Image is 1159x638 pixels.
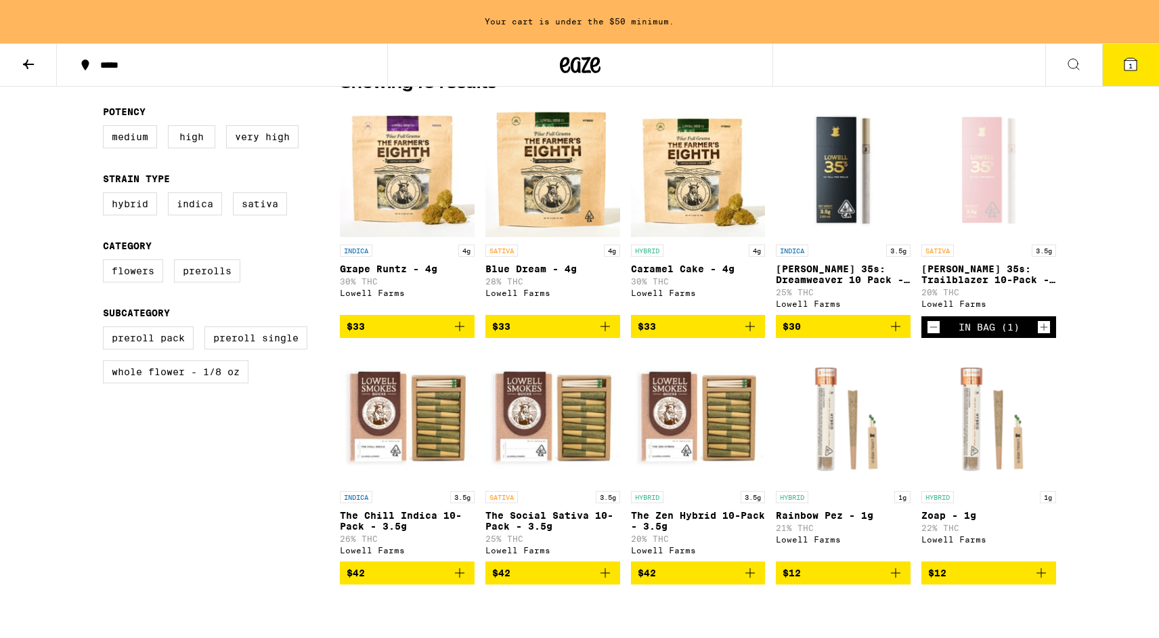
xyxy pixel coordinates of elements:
p: [PERSON_NAME] 35s: Dreamweaver 10 Pack - 3.5g [776,263,911,285]
a: Open page for The Social Sativa 10-Pack - 3.5g from Lowell Farms [485,349,620,561]
p: 1g [1040,491,1056,503]
p: The Zen Hybrid 10-Pack - 3.5g [631,510,766,532]
p: 25% THC [485,534,620,543]
p: 20% THC [631,534,766,543]
legend: Subcategory [103,307,170,318]
a: Open page for The Zen Hybrid 10-Pack - 3.5g from Lowell Farms [631,349,766,561]
div: Lowell Farms [776,299,911,308]
p: 30% THC [631,277,766,286]
p: 3.5g [450,491,475,503]
div: Lowell Farms [921,535,1056,544]
p: INDICA [340,244,372,257]
span: Hi. Need any help? [8,9,97,20]
span: $30 [783,321,801,332]
a: Open page for Zoap - 1g from Lowell Farms [921,349,1056,561]
legend: Category [103,240,152,251]
img: Lowell Farms - Caramel Cake - 4g [631,102,766,238]
p: 1g [894,491,911,503]
a: Open page for Rainbow Pez - 1g from Lowell Farms [776,349,911,561]
img: Lowell Farms - Grape Runtz - 4g [340,102,475,238]
button: Add to bag [631,561,766,584]
button: Add to bag [340,315,475,338]
button: Add to bag [631,315,766,338]
label: Indica [168,192,222,215]
div: In Bag (1) [959,322,1020,333]
legend: Strain Type [103,173,170,184]
a: Open page for Blue Dream - 4g from Lowell Farms [485,102,620,315]
button: Increment [1037,320,1051,334]
label: Whole Flower - 1/8 oz [103,360,248,383]
p: Zoap - 1g [921,510,1056,521]
span: 1 [1129,62,1133,70]
p: Blue Dream - 4g [485,263,620,274]
legend: Potency [103,106,146,117]
button: Decrement [927,320,940,334]
p: 4g [458,244,475,257]
p: HYBRID [631,491,663,503]
label: Very High [226,125,299,148]
p: 3.5g [741,491,765,503]
p: 3.5g [886,244,911,257]
p: Rainbow Pez - 1g [776,510,911,521]
button: 1 [1102,44,1159,86]
p: 4g [749,244,765,257]
img: Lowell Farms - Zoap - 1g [921,349,1056,484]
button: Add to bag [921,561,1056,584]
img: Lowell Farms - The Zen Hybrid 10-Pack - 3.5g [631,349,766,484]
p: 30% THC [340,277,475,286]
label: Sativa [233,192,287,215]
div: Lowell Farms [631,546,766,555]
img: Lowell Farms - Rainbow Pez - 1g [776,349,911,484]
label: Preroll Pack [103,326,194,349]
button: Add to bag [776,315,911,338]
a: Open page for The Chill Indica 10-Pack - 3.5g from Lowell Farms [340,349,475,561]
p: HYBRID [921,491,954,503]
img: Lowell Farms - Lowell 35s: Dreamweaver 10 Pack - 3.5g [776,102,911,238]
span: $12 [928,568,946,578]
span: $33 [638,321,656,332]
p: Grape Runtz - 4g [340,263,475,274]
p: SATIVA [921,244,954,257]
span: $33 [347,321,365,332]
button: Add to bag [485,315,620,338]
p: 3.5g [1032,244,1056,257]
a: Open page for Caramel Cake - 4g from Lowell Farms [631,102,766,315]
p: INDICA [340,491,372,503]
div: Lowell Farms [340,289,475,297]
label: Flowers [103,259,163,282]
p: 25% THC [776,288,911,297]
label: High [168,125,215,148]
div: Lowell Farms [340,546,475,555]
div: Lowell Farms [631,289,766,297]
div: Lowell Farms [776,535,911,544]
a: Open page for Grape Runtz - 4g from Lowell Farms [340,102,475,315]
button: Add to bag [340,561,475,584]
p: 22% THC [921,524,1056,532]
p: 21% THC [776,524,911,532]
label: Preroll Single [204,326,307,349]
div: Lowell Farms [485,289,620,297]
a: Open page for Lowell 35s: Trailblazer 10-Pack - 3.5g from Lowell Farms [921,102,1056,316]
span: $42 [638,568,656,578]
span: $42 [492,568,510,578]
p: HYBRID [631,244,663,257]
img: Lowell Farms - The Social Sativa 10-Pack - 3.5g [485,349,620,484]
p: [PERSON_NAME] 35s: Trailblazer 10-Pack - 3.5g [921,263,1056,285]
div: Lowell Farms [485,546,620,555]
p: The Chill Indica 10-Pack - 3.5g [340,510,475,532]
button: Add to bag [485,561,620,584]
p: HYBRID [776,491,808,503]
span: $33 [492,321,510,332]
p: SATIVA [485,244,518,257]
img: Lowell Farms - Blue Dream - 4g [485,102,620,238]
img: Lowell Farms - The Chill Indica 10-Pack - 3.5g [340,349,475,484]
p: 3.5g [596,491,620,503]
p: 26% THC [340,534,475,543]
label: Prerolls [174,259,240,282]
span: $12 [783,568,801,578]
a: Open page for Lowell 35s: Dreamweaver 10 Pack - 3.5g from Lowell Farms [776,102,911,315]
p: INDICA [776,244,808,257]
span: $42 [347,568,365,578]
p: 4g [604,244,620,257]
button: Add to bag [776,561,911,584]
